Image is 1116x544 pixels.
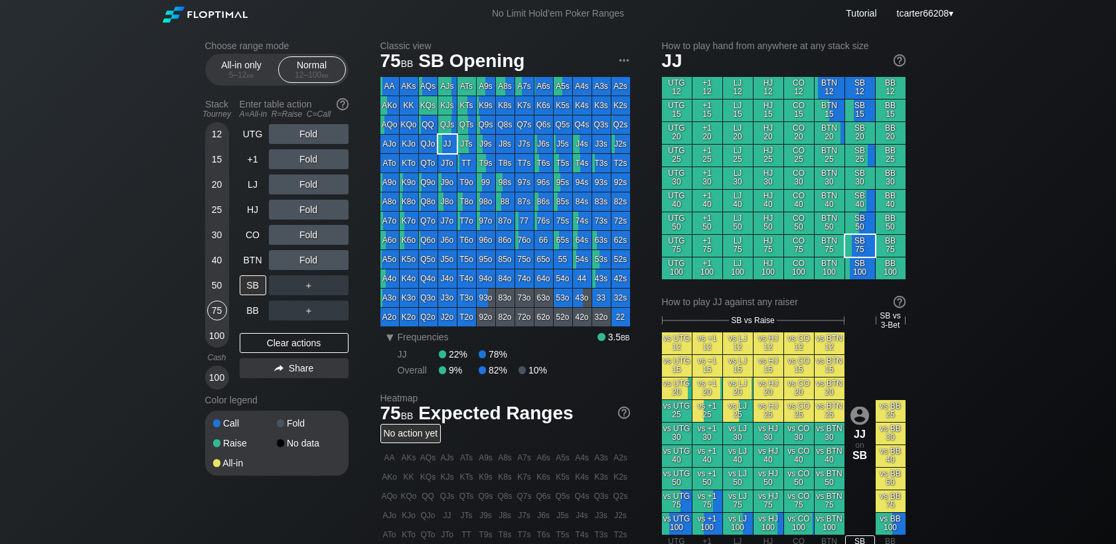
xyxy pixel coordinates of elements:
[515,231,534,249] div: 76o
[662,212,692,234] div: UTG 50
[754,100,783,121] div: HJ 15
[573,269,592,288] div: 44
[592,269,611,288] div: 43s
[240,94,349,124] div: Enter table action
[496,192,515,211] div: 88
[419,192,438,211] div: Q8o
[573,192,592,211] div: 84s
[534,231,553,249] div: 66
[211,57,272,82] div: All-in only
[611,135,630,153] div: J2s
[207,326,227,346] div: 100
[457,154,476,172] div: TT
[281,57,343,82] div: Normal
[534,212,553,230] div: 76s
[438,77,457,96] div: AJs
[240,124,266,144] div: UTG
[876,122,906,144] div: BB 20
[400,154,418,172] div: KTo
[554,135,572,153] div: J5s
[815,190,844,212] div: BTN 40
[573,135,592,153] div: J4s
[438,135,457,153] div: JJ
[207,200,227,220] div: 25
[378,51,416,73] span: 75
[692,77,722,99] div: +1 12
[419,173,438,192] div: Q9o
[850,406,869,425] img: icon-avatar.b40e07d9.svg
[269,275,349,295] div: ＋
[723,122,753,144] div: LJ 20
[611,96,630,115] div: K2s
[496,96,515,115] div: K8s
[876,212,906,234] div: BB 50
[400,96,418,115] div: KK
[438,212,457,230] div: J7o
[554,77,572,96] div: A5s
[611,250,630,269] div: 52s
[534,173,553,192] div: 96s
[401,55,414,70] span: bb
[723,190,753,212] div: LJ 40
[754,145,783,167] div: HJ 25
[400,231,418,249] div: K6o
[784,212,814,234] div: CO 50
[611,269,630,288] div: 42s
[496,173,515,192] div: 98s
[554,212,572,230] div: 75s
[554,192,572,211] div: 85s
[611,289,630,307] div: 32s
[438,173,457,192] div: J9o
[592,96,611,115] div: K3s
[457,250,476,269] div: T5o
[457,192,476,211] div: T8o
[269,250,349,270] div: Fold
[554,154,572,172] div: T5s
[515,289,534,307] div: 73o
[477,154,495,172] div: T9s
[438,231,457,249] div: J6o
[207,368,227,387] div: 100
[496,308,515,326] div: 82o
[534,115,553,134] div: Q6s
[400,289,418,307] div: K3o
[754,212,783,234] div: HJ 50
[496,154,515,172] div: T8s
[611,115,630,134] div: Q2s
[662,257,692,279] div: UTG 100
[592,135,611,153] div: J3s
[754,235,783,257] div: HJ 75
[380,231,399,249] div: A6o
[400,250,418,269] div: K5o
[515,269,534,288] div: 74o
[496,289,515,307] div: 83o
[496,135,515,153] div: J8s
[380,269,399,288] div: A4o
[534,269,553,288] div: 64o
[457,269,476,288] div: T4o
[515,135,534,153] div: J7s
[515,192,534,211] div: 87s
[554,173,572,192] div: 95s
[876,100,906,121] div: BB 15
[515,173,534,192] div: 97s
[815,167,844,189] div: BTN 30
[269,301,349,320] div: ＋
[723,145,753,167] div: LJ 25
[419,269,438,288] div: Q4o
[240,174,266,194] div: LJ
[784,122,814,144] div: CO 20
[573,231,592,249] div: 64s
[400,135,418,153] div: KJo
[592,289,611,307] div: 33
[534,135,553,153] div: J6s
[573,173,592,192] div: 94s
[515,96,534,115] div: K7s
[723,167,753,189] div: LJ 30
[269,174,349,194] div: Fold
[277,439,341,448] div: No data
[784,190,814,212] div: CO 40
[554,289,572,307] div: 53o
[457,289,476,307] div: T3o
[496,115,515,134] div: Q8s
